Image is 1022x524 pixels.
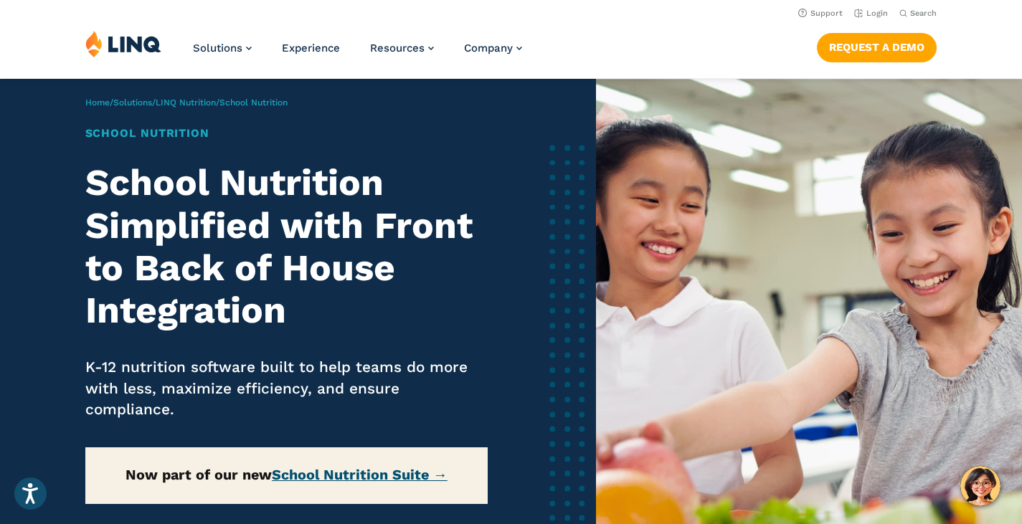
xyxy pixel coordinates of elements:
h1: School Nutrition [85,125,488,142]
a: Company [464,42,522,54]
span: Company [464,42,513,54]
img: LINQ | K‑12 Software [85,30,161,57]
a: Home [85,97,110,108]
a: Resources [370,42,434,54]
span: Search [910,9,937,18]
a: LINQ Nutrition [156,97,216,108]
h2: School Nutrition Simplified with Front to Back of House Integration [85,161,488,331]
nav: Button Navigation [817,30,937,62]
nav: Primary Navigation [193,30,522,77]
strong: Now part of our new [126,467,448,483]
span: School Nutrition [219,97,288,108]
a: Support [798,9,843,18]
a: Request a Demo [817,33,937,62]
button: Open Search Bar [899,8,937,19]
p: K-12 nutrition software built to help teams do more with less, maximize efficiency, and ensure co... [85,357,488,421]
span: Resources [370,42,425,54]
a: Login [854,9,888,18]
a: School Nutrition Suite → [272,467,448,483]
button: Hello, have a question? Let’s chat. [960,466,1000,506]
a: Solutions [113,97,152,108]
a: Solutions [193,42,252,54]
a: Experience [282,42,340,54]
span: / / / [85,97,288,108]
span: Solutions [193,42,242,54]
